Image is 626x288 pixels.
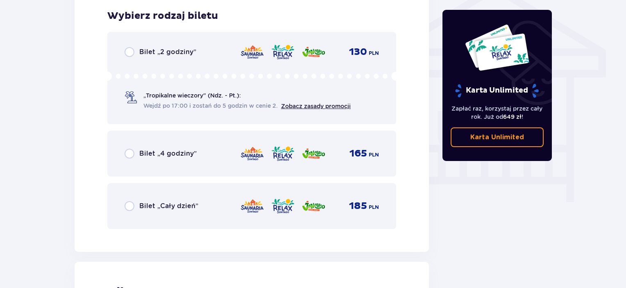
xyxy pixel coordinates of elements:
img: zone logo [240,197,264,215]
img: zone logo [302,197,326,215]
span: 649 zł [503,113,522,120]
p: Karta Unlimited [454,84,540,98]
img: zone logo [302,43,326,61]
p: Karta Unlimited [470,133,524,142]
p: 130 [349,46,367,58]
a: Karta Unlimited [451,127,544,147]
img: zone logo [271,43,295,61]
p: PLN [369,204,379,211]
img: zone logo [271,145,295,162]
p: PLN [369,151,379,159]
img: zone logo [302,145,326,162]
p: PLN [369,50,379,57]
p: 185 [349,200,367,212]
p: 165 [349,147,367,160]
p: „Tropikalne wieczory" (Ndz. - Pt.): [143,91,241,100]
img: zone logo [240,145,264,162]
p: Zapłać raz, korzystaj przez cały rok. Już od ! [451,104,544,121]
p: Bilet „Cały dzień” [139,202,198,211]
p: Bilet „4 godziny” [139,149,197,158]
p: Bilet „2 godziny” [139,48,196,57]
span: Wejdź po 17:00 i zostań do 5 godzin w cenie 2. [143,102,278,110]
a: Zobacz zasady promocji [281,103,351,109]
img: zone logo [271,197,295,215]
img: zone logo [240,43,264,61]
p: Wybierz rodzaj biletu [107,10,218,22]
